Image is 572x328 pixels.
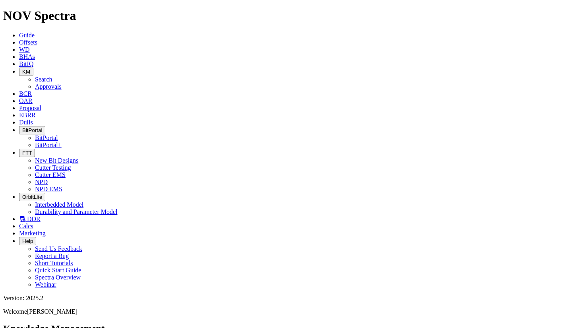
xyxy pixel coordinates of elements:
[27,308,77,315] span: [PERSON_NAME]
[19,97,33,104] a: OAR
[35,164,71,171] a: Cutter Testing
[35,252,69,259] a: Report a Bug
[19,223,33,229] a: Calcs
[19,53,35,60] a: BHAs
[19,119,33,126] a: Dulls
[35,179,48,185] a: NPD
[19,112,36,118] a: EBRR
[35,260,73,266] a: Short Tutorials
[19,126,45,134] button: BitPortal
[19,39,37,46] a: Offsets
[35,76,52,83] a: Search
[22,69,30,75] span: KM
[35,281,56,288] a: Webinar
[19,105,41,111] a: Proposal
[19,90,32,97] a: BCR
[22,127,42,133] span: BitPortal
[35,208,118,215] a: Durability and Parameter Model
[19,60,33,67] a: BitIQ
[35,134,58,141] a: BitPortal
[3,308,569,315] p: Welcome
[3,295,569,302] div: Version: 2025.2
[19,230,46,237] a: Marketing
[35,201,83,208] a: Interbedded Model
[19,68,33,76] button: KM
[22,150,32,156] span: FTT
[19,46,30,53] a: WD
[35,186,62,192] a: NPD EMS
[19,237,36,245] button: Help
[27,215,41,222] span: DDR
[19,149,35,157] button: FTT
[19,193,45,201] button: OrbitLite
[35,142,62,148] a: BitPortal+
[35,274,81,281] a: Spectra Overview
[22,238,33,244] span: Help
[3,8,569,23] h1: NOV Spectra
[35,83,62,90] a: Approvals
[19,215,41,222] a: DDR
[35,245,82,252] a: Send Us Feedback
[35,171,66,178] a: Cutter EMS
[19,32,35,39] a: Guide
[22,194,42,200] span: OrbitLite
[35,157,78,164] a: New Bit Designs
[35,267,81,274] a: Quick Start Guide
